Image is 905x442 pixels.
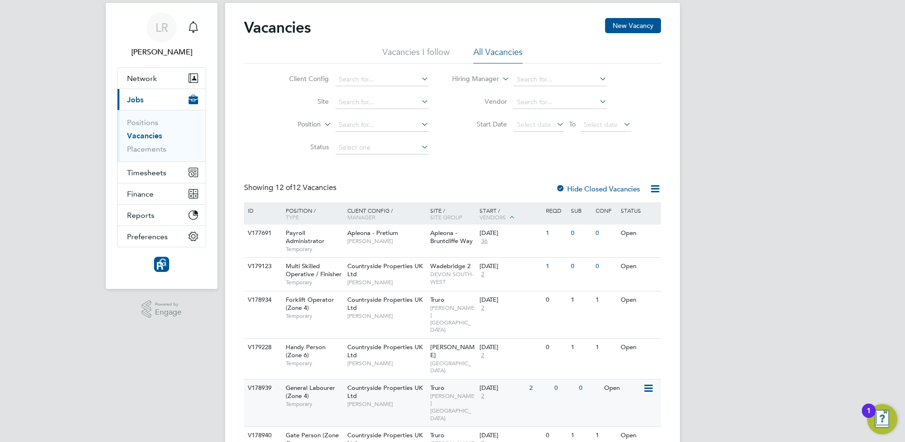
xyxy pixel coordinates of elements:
[480,262,541,271] div: [DATE]
[480,384,525,392] div: [DATE]
[347,400,425,408] span: [PERSON_NAME]
[155,21,168,34] span: LR
[347,296,423,312] span: Countryside Properties UK Ltd
[569,202,593,218] div: Sub
[543,258,568,275] div: 1
[274,143,329,151] label: Status
[569,258,593,275] div: 0
[618,291,660,309] div: Open
[584,120,618,129] span: Select date
[480,271,486,279] span: 2
[117,46,206,58] span: Leanne Rayner
[335,118,429,132] input: Search for...
[428,202,478,225] div: Site /
[593,339,618,356] div: 1
[480,432,541,440] div: [DATE]
[106,3,217,289] nav: Main navigation
[867,411,871,423] div: 1
[430,431,444,439] span: Truro
[266,120,321,129] label: Position
[347,229,398,237] span: Apleona - Pretium
[118,226,206,247] button: Preferences
[127,74,157,83] span: Network
[444,74,499,84] label: Hiring Manager
[430,271,475,285] span: DEVON SOUTH-WEST
[245,291,279,309] div: V178934
[347,384,423,400] span: Countryside Properties UK Ltd
[347,360,425,367] span: [PERSON_NAME]
[118,89,206,110] button: Jobs
[543,225,568,242] div: 1
[286,296,334,312] span: Forklift Operator (Zone 4)
[118,110,206,162] div: Jobs
[245,225,279,242] div: V177691
[480,213,506,221] span: Vendors
[618,339,660,356] div: Open
[480,229,541,237] div: [DATE]
[577,379,601,397] div: 0
[593,258,618,275] div: 0
[605,18,661,33] button: New Vacancy
[335,96,429,109] input: Search for...
[286,343,326,359] span: Handy Person (Zone 6)
[430,304,475,334] span: [PERSON_NAME][GEOGRAPHIC_DATA]
[127,232,168,241] span: Preferences
[430,296,444,304] span: Truro
[618,202,660,218] div: Status
[480,304,486,312] span: 2
[347,279,425,286] span: [PERSON_NAME]
[286,312,343,320] span: Temporary
[593,291,618,309] div: 1
[245,339,279,356] div: V179228
[245,258,279,275] div: V179123
[286,279,343,286] span: Temporary
[286,229,325,245] span: Payroll Administrator
[514,96,607,109] input: Search for...
[430,229,473,245] span: Apleona - Bruntcliffe Way
[430,360,475,374] span: [GEOGRAPHIC_DATA]
[347,262,423,278] span: Countryside Properties UK Ltd
[480,237,489,245] span: 36
[566,118,579,130] span: To
[118,205,206,226] button: Reports
[275,183,336,192] span: 12 Vacancies
[279,202,345,225] div: Position /
[155,308,181,316] span: Engage
[347,312,425,320] span: [PERSON_NAME]
[127,118,158,127] a: Positions
[117,12,206,58] a: LR[PERSON_NAME]
[286,213,299,221] span: Type
[382,46,450,63] li: Vacancies I follow
[867,404,897,434] button: Open Resource Center, 1 new notification
[127,95,144,104] span: Jobs
[154,257,169,272] img: resourcinggroup-logo-retina.png
[593,202,618,218] div: Conf
[618,258,660,275] div: Open
[430,392,475,422] span: [PERSON_NAME][GEOGRAPHIC_DATA]
[244,183,338,193] div: Showing
[430,343,475,359] span: [PERSON_NAME]
[543,291,568,309] div: 0
[480,343,541,352] div: [DATE]
[286,360,343,367] span: Temporary
[569,225,593,242] div: 0
[477,202,543,226] div: Start /
[275,183,292,192] span: 12 of
[543,202,568,218] div: Reqd
[430,262,471,270] span: Wadebridge 2
[286,262,342,278] span: Multi Skilled Operative / Finisher
[127,211,154,220] span: Reports
[345,202,428,225] div: Client Config /
[274,74,329,83] label: Client Config
[543,339,568,356] div: 0
[244,18,311,37] h2: Vacancies
[347,237,425,245] span: [PERSON_NAME]
[347,213,375,221] span: Manager
[552,379,577,397] div: 0
[118,183,206,204] button: Finance
[286,245,343,253] span: Temporary
[335,141,429,154] input: Select one
[155,300,181,308] span: Powered by
[286,400,343,408] span: Temporary
[118,162,206,183] button: Timesheets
